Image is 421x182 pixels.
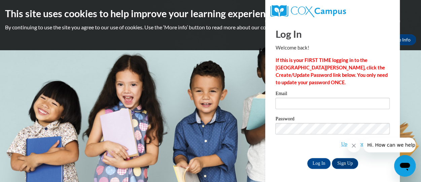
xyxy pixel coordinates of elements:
[5,7,416,20] h2: This site uses cookies to help improve your learning experience.
[275,116,390,123] label: Password
[4,5,55,10] span: Hi. How can we help?
[275,57,387,85] strong: If this is your FIRST TIME logging in to the [GEOGRAPHIC_DATA][PERSON_NAME], click the Create/Upd...
[363,138,416,152] iframe: Message from company
[5,24,416,31] p: By continuing to use the site you agree to our use of cookies. Use the ‘More info’ button to read...
[384,34,416,45] a: More Info
[347,139,360,152] iframe: Close message
[275,27,390,41] h1: Log In
[275,44,390,52] p: Welcome back!
[332,158,358,169] a: Sign Up
[341,141,390,147] a: Update/Forgot Password
[270,5,346,17] img: COX Campus
[394,155,416,177] iframe: Button to launch messaging window
[307,158,331,169] input: Log In
[275,91,390,98] label: Email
